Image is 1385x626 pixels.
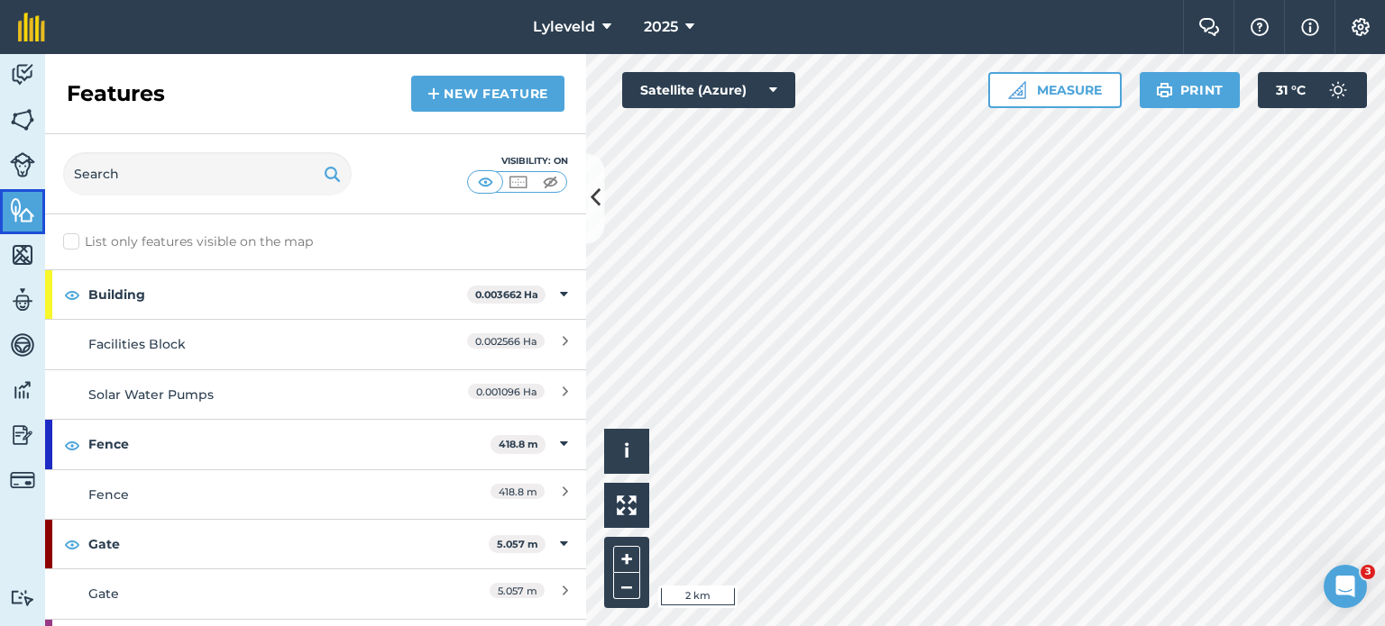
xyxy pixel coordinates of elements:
strong: 418.8 m [499,438,538,450]
img: svg+xml;base64,PHN2ZyB4bWxucz0iaHR0cDovL3d3dy53My5vcmcvMjAwMC9zdmciIHdpZHRoPSIxOSIgaGVpZ2h0PSIyNC... [324,163,341,185]
button: – [613,573,640,599]
strong: Fence [88,420,491,468]
div: Gate5.057 m [45,520,586,568]
img: svg+xml;base64,PD94bWwgdmVyc2lvbj0iMS4wIiBlbmNvZGluZz0idXRmLTgiPz4KPCEtLSBHZW5lcmF0b3I6IEFkb2JlIE... [10,467,35,493]
span: 3 [1361,565,1375,579]
img: svg+xml;base64,PD94bWwgdmVyc2lvbj0iMS4wIiBlbmNvZGluZz0idXRmLTgiPz4KPCEtLSBHZW5lcmF0b3I6IEFkb2JlIE... [10,422,35,449]
strong: Gate [88,520,489,568]
img: svg+xml;base64,PD94bWwgdmVyc2lvbj0iMS4wIiBlbmNvZGluZz0idXRmLTgiPz4KPCEtLSBHZW5lcmF0b3I6IEFkb2JlIE... [10,589,35,606]
div: Facilities Block [88,334,408,354]
span: 0.001096 Ha [468,384,545,399]
img: svg+xml;base64,PD94bWwgdmVyc2lvbj0iMS4wIiBlbmNvZGluZz0idXRmLTgiPz4KPCEtLSBHZW5lcmF0b3I6IEFkb2JlIE... [1320,72,1356,108]
div: Fence [88,485,408,504]
span: 418.8 m [491,484,545,499]
span: Lyleveld [533,16,595,38]
img: svg+xml;base64,PD94bWwgdmVyc2lvbj0iMS4wIiBlbmNvZGluZz0idXRmLTgiPz4KPCEtLSBHZW5lcmF0b3I6IEFkb2JlIE... [10,152,35,177]
img: A cog icon [1350,18,1371,36]
img: fieldmargin Logo [18,13,45,41]
span: 0.002566 Ha [467,333,545,349]
span: 5.057 m [490,583,545,598]
img: svg+xml;base64,PHN2ZyB4bWxucz0iaHR0cDovL3d3dy53My5vcmcvMjAwMC9zdmciIHdpZHRoPSI1NiIgaGVpZ2h0PSI2MC... [10,106,35,133]
div: Building0.003662 Ha [45,270,586,319]
img: svg+xml;base64,PHN2ZyB4bWxucz0iaHR0cDovL3d3dy53My5vcmcvMjAwMC9zdmciIHdpZHRoPSI1MCIgaGVpZ2h0PSI0MC... [474,173,497,191]
button: Satellite (Azure) [622,72,795,108]
strong: 5.057 m [497,538,538,550]
img: svg+xml;base64,PHN2ZyB4bWxucz0iaHR0cDovL3d3dy53My5vcmcvMjAwMC9zdmciIHdpZHRoPSIxOSIgaGVpZ2h0PSIyNC... [1156,79,1173,101]
img: Four arrows, one pointing top left, one top right, one bottom right and the last bottom left [617,495,637,515]
button: + [613,546,640,573]
img: svg+xml;base64,PD94bWwgdmVyc2lvbj0iMS4wIiBlbmNvZGluZz0idXRmLTgiPz4KPCEtLSBHZW5lcmF0b3I6IEFkb2JlIE... [10,286,35,313]
img: svg+xml;base64,PHN2ZyB4bWxucz0iaHR0cDovL3d3dy53My5vcmcvMjAwMC9zdmciIHdpZHRoPSI1NiIgaGVpZ2h0PSI2MC... [10,196,35,223]
img: svg+xml;base64,PD94bWwgdmVyc2lvbj0iMS4wIiBlbmNvZGluZz0idXRmLTgiPz4KPCEtLSBHZW5lcmF0b3I6IEFkb2JlIE... [10,331,35,358]
img: svg+xml;base64,PHN2ZyB4bWxucz0iaHR0cDovL3d3dy53My5vcmcvMjAwMC9zdmciIHdpZHRoPSIxOCIgaGVpZ2h0PSIyNC... [64,533,80,555]
a: Fence418.8 m [45,469,586,519]
button: Print [1140,72,1241,108]
a: New feature [411,76,564,112]
div: Visibility: On [467,154,568,168]
strong: 0.003662 Ha [475,288,538,301]
img: svg+xml;base64,PHN2ZyB4bWxucz0iaHR0cDovL3d3dy53My5vcmcvMjAwMC9zdmciIHdpZHRoPSIxNyIgaGVpZ2h0PSIxNy... [1301,16,1319,38]
span: 31 ° C [1276,72,1306,108]
div: Fence418.8 m [45,420,586,468]
button: i [604,429,649,474]
input: Search [63,152,352,195]
a: Facilities Block0.002566 Ha [45,319,586,368]
img: svg+xml;base64,PD94bWwgdmVyc2lvbj0iMS4wIiBlbmNvZGluZz0idXRmLTgiPz4KPCEtLSBHZW5lcmF0b3I6IEFkb2JlIE... [10,61,35,88]
button: 31 °C [1258,72,1367,108]
h2: Features [67,79,165,108]
img: svg+xml;base64,PHN2ZyB4bWxucz0iaHR0cDovL3d3dy53My5vcmcvMjAwMC9zdmciIHdpZHRoPSI1NiIgaGVpZ2h0PSI2MC... [10,241,35,268]
img: Two speech bubbles overlapping with the left bubble in the forefront [1198,18,1220,36]
img: svg+xml;base64,PHN2ZyB4bWxucz0iaHR0cDovL3d3dy53My5vcmcvMjAwMC9zdmciIHdpZHRoPSIxOCIgaGVpZ2h0PSIyNC... [64,284,80,305]
label: List only features visible on the map [63,232,313,251]
iframe: Intercom live chat [1324,565,1367,608]
span: 2025 [644,16,678,38]
img: svg+xml;base64,PHN2ZyB4bWxucz0iaHR0cDovL3d3dy53My5vcmcvMjAwMC9zdmciIHdpZHRoPSIxNCIgaGVpZ2h0PSIyNC... [427,83,440,104]
button: Measure [988,72,1122,108]
a: Gate5.057 m [45,568,586,618]
img: svg+xml;base64,PHN2ZyB4bWxucz0iaHR0cDovL3d3dy53My5vcmcvMjAwMC9zdmciIHdpZHRoPSI1MCIgaGVpZ2h0PSI0MC... [539,173,562,191]
strong: Building [88,270,467,319]
img: Ruler icon [1008,81,1026,99]
img: A question mark icon [1249,18,1270,36]
img: svg+xml;base64,PD94bWwgdmVyc2lvbj0iMS4wIiBlbmNvZGluZz0idXRmLTgiPz4KPCEtLSBHZW5lcmF0b3I6IEFkb2JlIE... [10,377,35,404]
div: Gate [88,584,408,603]
div: Solar Water Pumps [88,385,408,404]
img: svg+xml;base64,PHN2ZyB4bWxucz0iaHR0cDovL3d3dy53My5vcmcvMjAwMC9zdmciIHdpZHRoPSIxOCIgaGVpZ2h0PSIyNC... [64,434,80,456]
a: Solar Water Pumps0.001096 Ha [45,369,586,419]
img: svg+xml;base64,PHN2ZyB4bWxucz0iaHR0cDovL3d3dy53My5vcmcvMjAwMC9zdmciIHdpZHRoPSI1MCIgaGVpZ2h0PSI0MC... [507,173,529,191]
span: i [624,440,629,462]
